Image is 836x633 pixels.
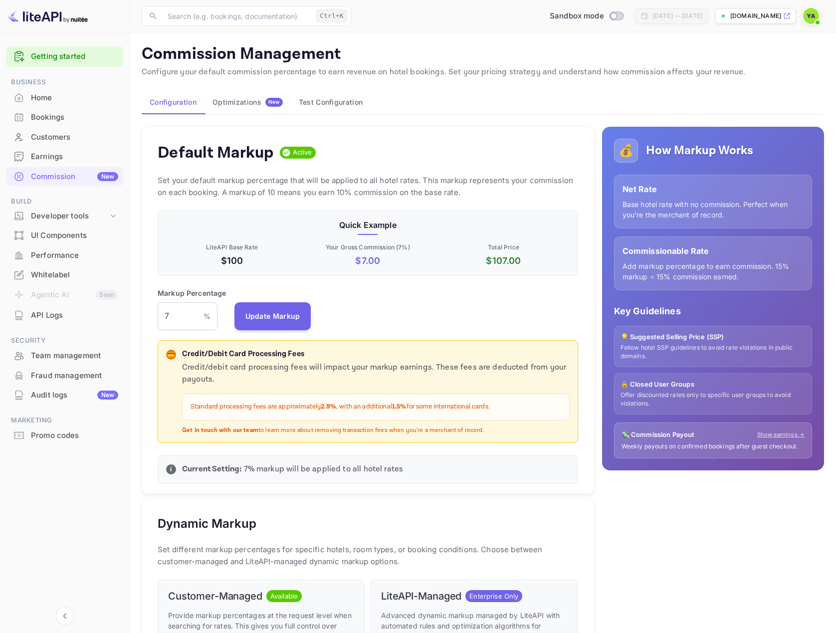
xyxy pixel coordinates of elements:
span: Security [6,335,123,346]
button: Test Configuration [291,90,371,114]
h4: Default Markup [158,143,274,163]
span: Active [289,148,316,158]
p: LiteAPI Base Rate [166,243,298,252]
a: Team management [6,346,123,365]
p: Commissionable Rate [623,245,804,257]
div: UI Components [31,230,118,241]
a: Getting started [31,51,118,62]
div: Switch to Production mode [546,10,627,22]
strong: Get in touch with our team [182,426,258,434]
p: Credit/debit card processing fees will impact your markup earnings. These fees are deducted from ... [182,362,570,386]
div: Fraud management [31,370,118,382]
a: Earnings [6,147,123,166]
p: Credit/Debit Card Processing Fees [182,349,570,360]
div: New [97,172,118,181]
p: % [204,311,210,321]
p: Total Price [437,243,569,252]
div: Earnings [31,151,118,163]
p: Your Gross Commission ( 7 %) [302,243,433,252]
span: New [265,99,283,105]
img: LiteAPI logo [8,8,88,24]
a: Performance [6,246,123,264]
div: Performance [31,250,118,261]
p: [DOMAIN_NAME] [730,11,781,20]
strong: 2.9% [321,403,336,411]
div: Optimizations [212,98,283,107]
div: Promo codes [31,430,118,441]
p: 🔒 Closed User Groups [621,380,806,390]
div: Developer tools [6,208,123,225]
div: Ctrl+K [316,9,347,22]
p: Add markup percentage to earn commission. 15% markup = 15% commission earned. [623,261,804,282]
button: Collapse navigation [56,607,74,625]
div: [DATE] — [DATE] [652,11,702,20]
button: Configuration [142,90,205,114]
a: Promo codes [6,426,123,444]
p: Offer discounted rates only to specific user groups to avoid violations. [621,391,806,408]
div: API Logs [31,310,118,321]
img: Yariv Adin [803,8,819,24]
p: 💡 Suggested Selling Price (SSP) [621,332,806,342]
span: Enterprise Only [465,592,522,602]
div: Getting started [6,46,123,67]
h5: Dynamic Markup [158,516,256,532]
p: to learn more about removing transaction fees when you're a merchant of record. [182,426,570,435]
div: Audit logsNew [6,386,123,405]
p: Weekly payouts on confirmed bookings after guest checkout. [622,442,805,451]
a: Fraud management [6,366,123,385]
p: Markup Percentage [158,288,226,298]
span: Sandbox mode [550,10,604,22]
div: Whitelabel [6,265,123,285]
p: Set your default markup percentage that will be applied to all hotel rates. This markup represent... [158,175,578,199]
a: CommissionNew [6,167,123,186]
div: Bookings [6,108,123,127]
p: Net Rate [623,183,804,195]
input: Search (e.g. bookings, documentation) [162,6,312,26]
p: $ 7.00 [302,254,433,267]
strong: 1.5% [392,403,407,411]
button: Update Markup [234,302,311,330]
div: Whitelabel [31,269,118,281]
p: i [170,465,172,474]
strong: Current Setting: [182,464,241,474]
div: Promo codes [6,426,123,445]
p: Quick Example [166,219,570,231]
a: Show earnings → [757,430,805,439]
span: Business [6,77,123,88]
div: CommissionNew [6,167,123,187]
div: Team management [31,350,118,362]
div: Customers [31,132,118,143]
h5: How Markup Works [646,143,753,159]
div: Home [31,92,118,104]
span: Build [6,196,123,207]
span: Available [266,592,302,602]
div: Performance [6,246,123,265]
h6: Customer-Managed [168,590,262,602]
a: Customers [6,128,123,146]
p: Commission Management [142,44,824,64]
a: Whitelabel [6,265,123,284]
p: Standard processing fees are approximately , with an additional for some international cards. [191,402,561,412]
p: Configure your default commission percentage to earn revenue on hotel bookings. Set your pricing ... [142,66,824,78]
p: 💸 Commission Payout [622,430,695,440]
div: Bookings [31,112,118,123]
h6: LiteAPI-Managed [381,590,461,602]
div: New [97,391,118,400]
span: Marketing [6,415,123,426]
p: Base hotel rate with no commission. Perfect when you're the merchant of record. [623,199,804,220]
p: Set different markup percentages for specific hotels, room types, or booking conditions. Choose b... [158,544,578,568]
p: $100 [166,254,298,267]
p: 7 % markup will be applied to all hotel rates [182,463,570,475]
p: 💳 [167,350,175,359]
p: Follow hotel SSP guidelines to avoid rate violations in public domains. [621,344,806,361]
input: 0 [158,302,204,330]
div: Earnings [6,147,123,167]
a: UI Components [6,226,123,244]
p: 💰 [619,142,633,160]
p: Key Guidelines [614,304,812,318]
a: API Logs [6,306,123,324]
div: Audit logs [31,390,118,401]
a: Bookings [6,108,123,126]
div: Customers [6,128,123,147]
a: Home [6,88,123,107]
